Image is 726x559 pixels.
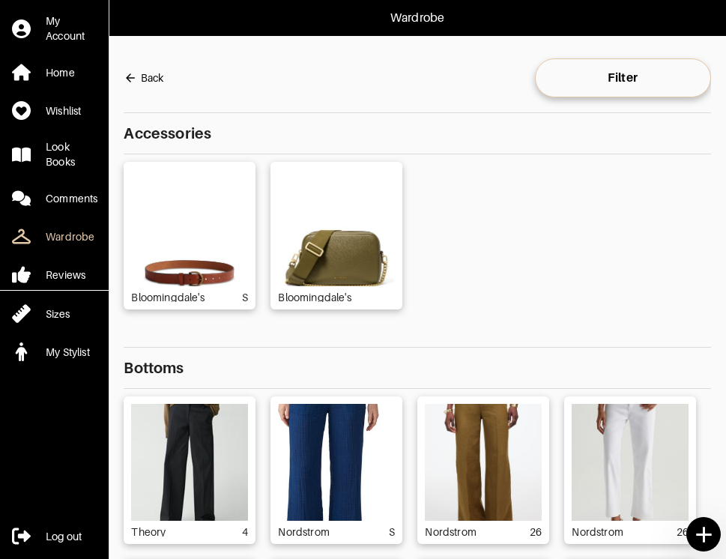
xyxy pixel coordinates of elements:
div: Wardrobe [46,229,94,244]
div: S [242,290,248,302]
p: Wardrobe [390,9,444,27]
div: 26 [677,525,689,537]
button: Filter [535,58,711,97]
div: 26 [530,525,542,537]
div: Nordstrom [278,525,337,537]
div: Wishlist [46,103,81,118]
button: Back [124,63,163,93]
div: 4 [242,525,248,537]
img: gridImage [425,404,542,521]
div: Home [46,65,75,80]
div: S [389,525,395,537]
div: Log out [46,529,82,544]
img: gridImage [278,404,395,521]
img: gridImage [572,404,689,521]
img: gridImage [278,169,395,286]
div: Look Books [46,139,97,169]
p: Accessories [124,112,711,154]
img: gridImage [131,169,248,286]
div: My Account [46,13,97,43]
div: Nordstrom [425,525,484,537]
div: My Stylist [46,345,90,360]
img: gridImage [131,404,248,521]
div: Nordstrom [572,525,631,537]
span: Filter [547,70,699,85]
div: Back [141,70,163,85]
div: Reviews [46,268,85,282]
div: Theory [131,525,173,537]
div: Bloomingdale's [131,290,211,302]
div: Sizes [46,306,70,321]
div: Comments [46,191,97,206]
div: Bloomingdale's [278,290,358,302]
p: Bottoms [124,347,711,389]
